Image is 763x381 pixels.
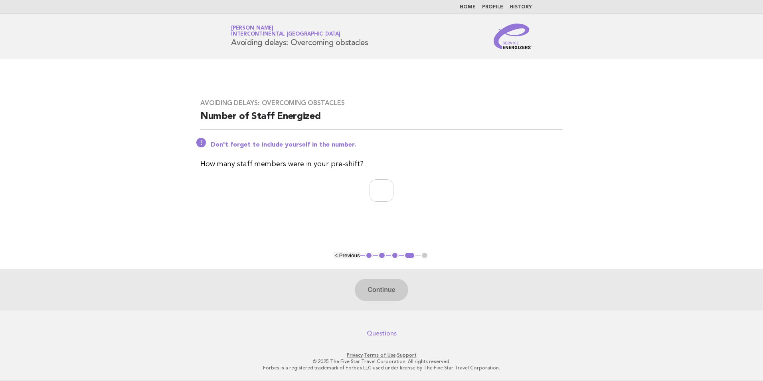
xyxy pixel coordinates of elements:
button: 3 [391,252,399,260]
a: [PERSON_NAME]InterContinental [GEOGRAPHIC_DATA] [231,26,340,37]
p: How many staff members were in your pre-shift? [200,159,563,170]
h1: Avoiding delays: Overcoming obstacles [231,26,368,47]
a: Profile [482,5,503,10]
button: 1 [365,252,373,260]
p: · · [137,352,626,358]
button: < Previous [334,252,360,258]
p: Forbes is a registered trademark of Forbes LLC used under license by The Five Star Travel Corpora... [137,365,626,371]
a: Support [397,352,417,358]
h3: Avoiding delays: Overcoming obstacles [200,99,563,107]
p: Don't forget to include yourself in the number. [211,141,563,149]
h2: Number of Staff Energized [200,110,563,130]
a: Home [460,5,476,10]
button: 2 [378,252,386,260]
p: © 2025 The Five Star Travel Corporation. All rights reserved. [137,358,626,365]
a: Terms of Use [364,352,396,358]
span: InterContinental [GEOGRAPHIC_DATA] [231,32,340,37]
img: Service Energizers [494,24,532,49]
a: Privacy [347,352,363,358]
button: 4 [404,252,415,260]
a: History [510,5,532,10]
a: Questions [367,329,397,337]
